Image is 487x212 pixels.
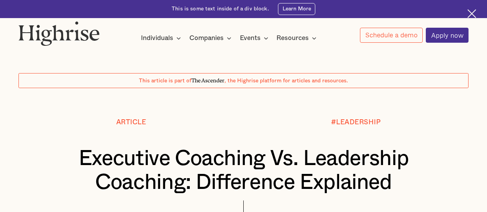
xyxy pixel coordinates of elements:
div: #LEADERSHIP [331,119,381,126]
div: Events [240,33,261,43]
a: Apply now [426,28,469,43]
span: The Ascender [191,76,224,83]
span: This article is part of [139,78,191,83]
div: This is some text inside of a div block. [172,5,269,13]
div: Resources [276,33,309,43]
h1: Executive Coaching Vs. Leadership Coaching: Difference Explained [37,147,450,195]
div: Companies [189,33,234,43]
div: Individuals [141,33,183,43]
span: , the Highrise platform for articles and resources. [224,78,348,83]
div: Companies [189,33,224,43]
div: Article [116,119,146,126]
img: Highrise logo [18,21,100,46]
div: Events [240,33,271,43]
div: Resources [276,33,319,43]
div: Individuals [141,33,173,43]
a: Learn More [278,3,315,15]
img: Cross icon [467,9,476,18]
a: Schedule a demo [360,28,423,43]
